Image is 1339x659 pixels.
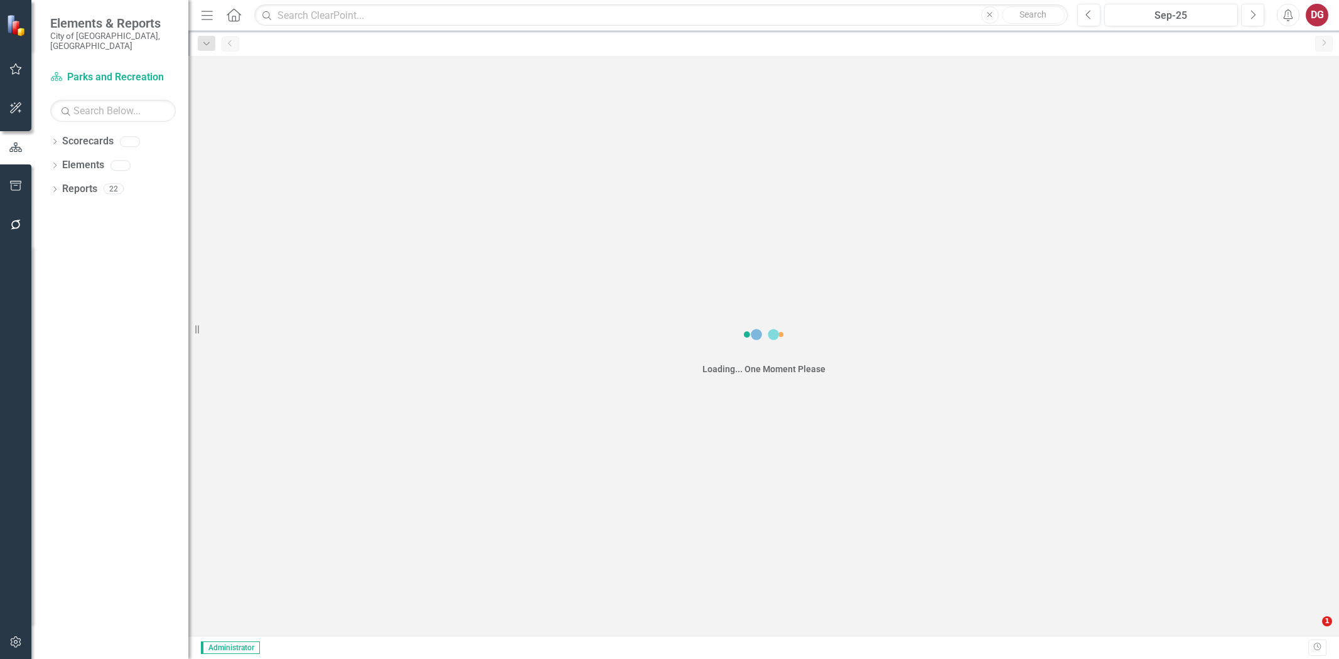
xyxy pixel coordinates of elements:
[1109,8,1234,23] div: Sep-25
[104,184,124,195] div: 22
[1296,616,1326,646] iframe: Intercom live chat
[50,100,176,122] input: Search Below...
[1104,4,1238,26] button: Sep-25
[1306,4,1328,26] button: DG
[201,641,260,654] span: Administrator
[62,158,104,173] a: Elements
[1002,6,1065,24] button: Search
[1322,616,1332,626] span: 1
[254,4,1068,26] input: Search ClearPoint...
[62,182,97,196] a: Reports
[62,134,114,149] a: Scorecards
[1019,9,1046,19] span: Search
[702,363,825,375] div: Loading... One Moment Please
[50,70,176,85] a: Parks and Recreation
[6,13,30,37] img: ClearPoint Strategy
[50,16,176,31] span: Elements & Reports
[50,31,176,51] small: City of [GEOGRAPHIC_DATA], [GEOGRAPHIC_DATA]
